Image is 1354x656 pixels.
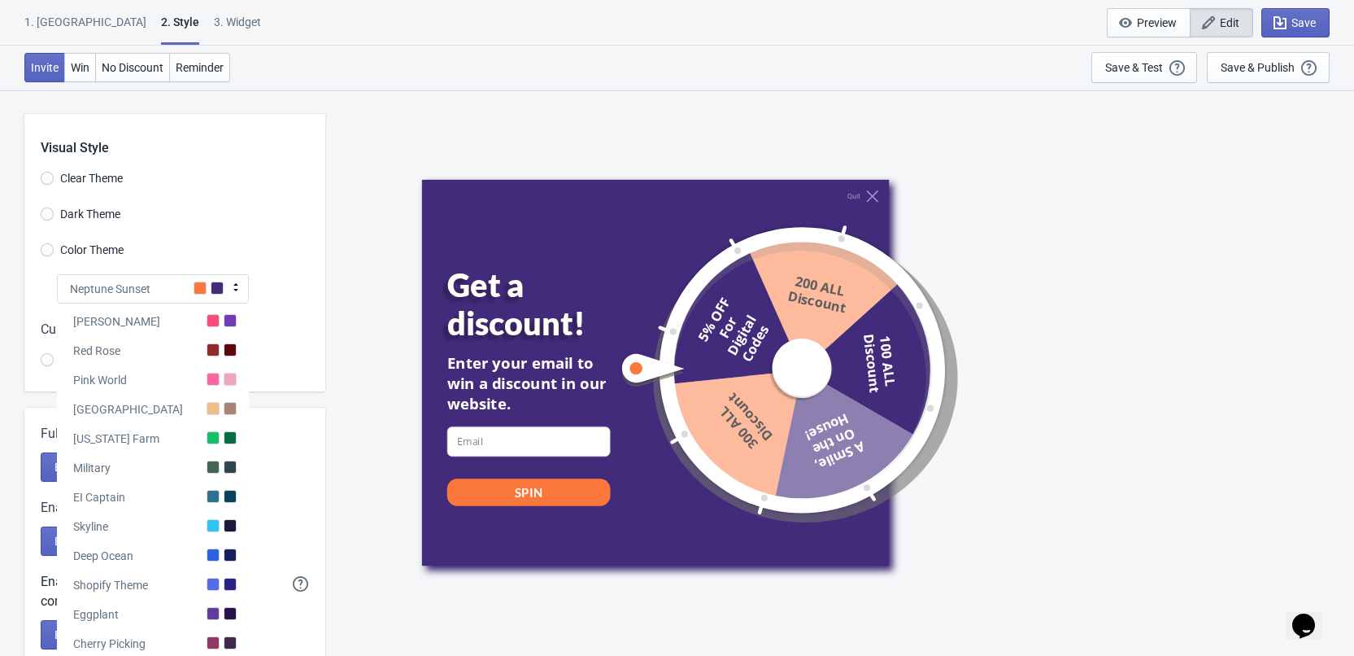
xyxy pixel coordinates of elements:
[73,401,183,418] div: [GEOGRAPHIC_DATA]
[1261,8,1330,37] button: Save
[847,192,860,200] div: Quit
[1221,61,1295,74] div: Save & Publish
[24,53,65,82] button: Invite
[24,14,146,42] div: 1. [GEOGRAPHIC_DATA]
[54,628,89,641] span: Enable
[73,343,120,359] div: Red Rose
[41,572,293,611] div: Enable countdown with high mobile compatibility
[41,527,102,556] button: Enable
[515,483,542,500] div: SPIN
[54,535,89,548] span: Enable
[1107,8,1191,37] button: Preview
[1190,8,1253,37] button: Edit
[41,453,102,482] button: Enable
[102,61,163,74] span: No Discount
[73,489,125,505] div: EI Captain
[73,460,111,476] div: Military
[1220,16,1239,29] span: Edit
[214,14,261,42] div: 3. Widget
[73,606,119,623] div: Eggplant
[161,14,199,45] div: 2 . Style
[446,352,610,414] div: Enter your email to win a discount in our website.
[60,206,120,222] span: Dark Theme
[446,265,642,343] div: Get a discount!
[31,61,59,74] span: Invite
[71,61,89,74] span: Win
[73,518,108,535] div: Skyline
[446,426,610,457] input: Email
[73,636,146,652] div: Cherry Picking
[60,170,123,186] span: Clear Theme
[73,548,133,564] div: Deep Ocean
[176,61,224,74] span: Reminder
[73,577,148,593] div: Shopify Theme
[1137,16,1177,29] span: Preview
[60,242,124,258] span: Color Theme
[41,620,102,649] button: Enable
[1091,52,1197,83] button: Save & Test
[41,498,195,518] span: Enable confettis animation
[41,114,325,158] div: Visual Style
[95,53,170,82] button: No Discount
[1207,52,1330,83] button: Save & Publish
[54,461,89,474] span: Enable
[70,281,150,297] span: Neptune Sunset
[73,372,127,388] div: Pink World
[41,320,128,339] span: Custom Theme
[73,431,159,447] div: [US_STATE] Farm
[73,313,160,330] div: [PERSON_NAME]
[1291,16,1316,29] span: Save
[64,53,96,82] button: Win
[1105,61,1163,74] div: Save & Test
[41,424,134,444] span: Full wheel mode
[169,53,230,82] button: Reminder
[1286,591,1338,640] iframe: chat widget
